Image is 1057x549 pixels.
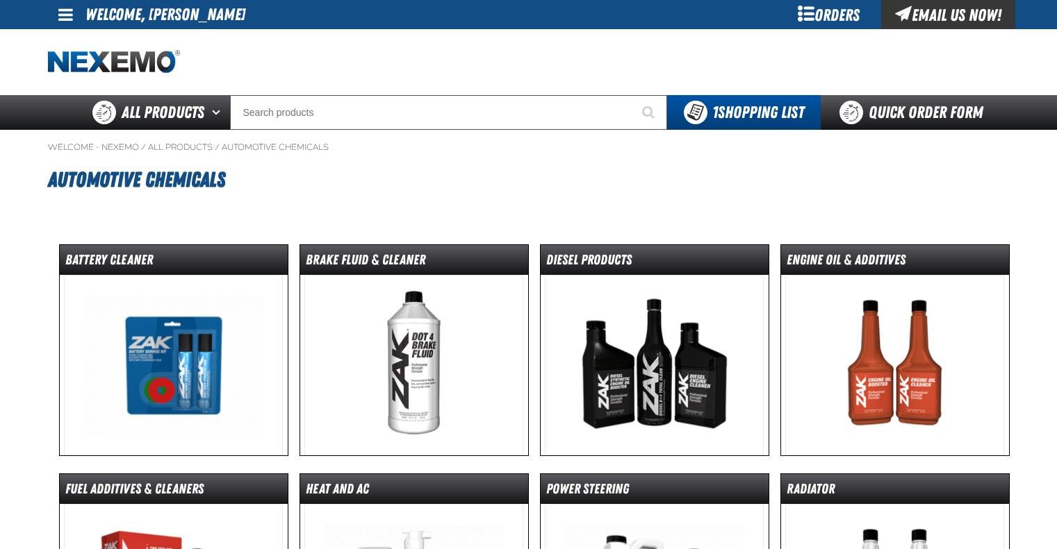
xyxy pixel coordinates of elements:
[304,275,523,455] img: Brake Fluid & Cleaner
[541,251,769,275] dt: Diesel Products
[64,275,283,455] img: Battery Cleaner
[712,103,804,122] span: Shopping List
[300,251,528,275] dt: Brake Fluid & Cleaner
[667,95,821,130] button: You have 1 Shopping List. Open to view details
[48,142,139,153] a: Welcome - Nexemo
[780,244,1010,456] a: Engine Oil & Additives
[781,480,1009,504] dt: Radiator
[821,95,1009,130] a: Quick Order Form
[48,50,180,74] img: Nexemo logo
[781,251,1009,275] dt: Engine Oil & Additives
[122,100,204,125] span: All Products
[712,103,718,122] strong: 1
[300,244,529,456] a: Brake Fluid & Cleaner
[785,275,1004,455] img: Engine Oil & Additives
[207,95,230,130] button: Open All Products pages
[300,480,528,504] dt: Heat and AC
[48,142,1010,153] nav: Breadcrumbs
[60,480,288,504] dt: Fuel Additives & Cleaners
[48,50,180,74] a: Home
[632,95,667,130] button: Start Searching
[222,142,329,153] a: Automotive Chemicals
[48,161,1010,199] h1: Automotive Chemicals
[141,142,146,153] span: /
[545,275,764,455] img: Diesel Products
[541,480,769,504] dt: Power Steering
[59,244,288,456] a: Battery Cleaner
[148,142,213,153] a: All Products
[60,251,288,275] dt: Battery Cleaner
[540,244,769,456] a: Diesel Products
[230,95,667,130] input: Search
[215,142,220,153] span: /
